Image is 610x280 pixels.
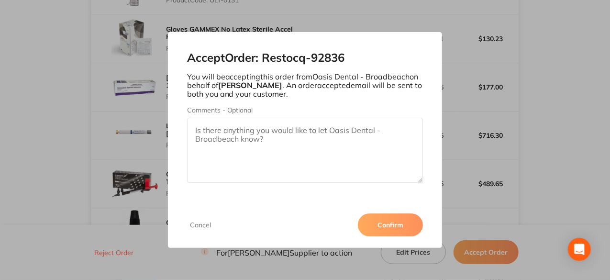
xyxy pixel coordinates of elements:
[187,51,423,65] h2: Accept Order: Restocq- 92836
[568,238,591,261] div: Open Intercom Messenger
[358,213,423,236] button: Confirm
[218,80,283,90] b: [PERSON_NAME]
[187,106,423,114] label: Comments - Optional
[187,221,214,229] button: Cancel
[187,72,423,99] p: You will be accepting this order from Oasis Dental - Broadbeach on behalf of . An order accepted ...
